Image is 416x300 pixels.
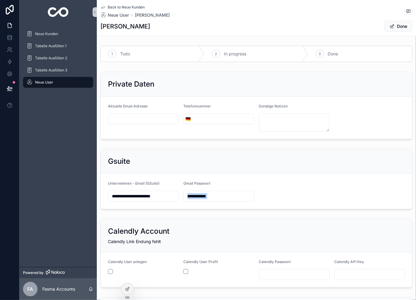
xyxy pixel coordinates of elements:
[385,21,412,32] button: Done
[259,104,288,108] span: Sonstige Notizen
[108,5,145,10] span: Back to Neue Kunden
[259,259,291,264] span: Calendly Passwort
[42,286,75,292] p: Fesma Accounts
[183,259,218,264] span: Calendly User Profil
[183,181,210,186] span: Gmail Passwort
[19,24,97,96] div: scrollable content
[108,259,147,264] span: Calendly User anlegen
[108,157,130,166] h2: Gsuite
[185,116,191,122] span: 🇩🇪
[35,56,67,61] span: Tabelle Ausfüllen 2
[108,239,161,244] span: Calendly Link Endung fehlt
[100,12,129,18] a: Neue User
[184,114,192,124] button: Select Button
[108,79,154,89] h2: Private Daten
[183,104,211,108] span: Telefonnummer
[108,181,159,186] span: Unternehmen - Email (GSuite)
[23,65,93,76] a: Tabelle Ausfüllen 3
[23,270,44,275] span: Powered by
[328,51,338,57] span: Done
[35,44,67,48] span: Tabelle Ausfüllen 1
[23,77,93,88] a: Neue User
[112,51,113,56] span: 1
[23,28,93,39] a: Neue Kunden
[108,104,148,108] span: Aktuelle Email Adresse
[35,80,53,85] span: Neue User
[319,51,321,56] span: 3
[135,12,170,18] a: [PERSON_NAME]
[23,53,93,64] a: Tabelle Ausfüllen 2
[215,51,217,56] span: 2
[35,68,67,73] span: Tabelle Ausfüllen 3
[28,285,33,293] span: FA
[23,41,93,51] a: Tabelle Ausfüllen 1
[224,51,246,57] span: In progress
[334,259,364,264] span: Calendly API Key
[19,267,97,278] a: Powered by
[108,12,129,18] span: Neue User
[100,22,150,31] h1: [PERSON_NAME]
[48,7,69,17] img: App logo
[100,5,145,10] a: Back to Neue Kunden
[108,226,169,236] h2: Calendly Account
[35,31,58,36] span: Neue Kunden
[120,51,130,57] span: Todo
